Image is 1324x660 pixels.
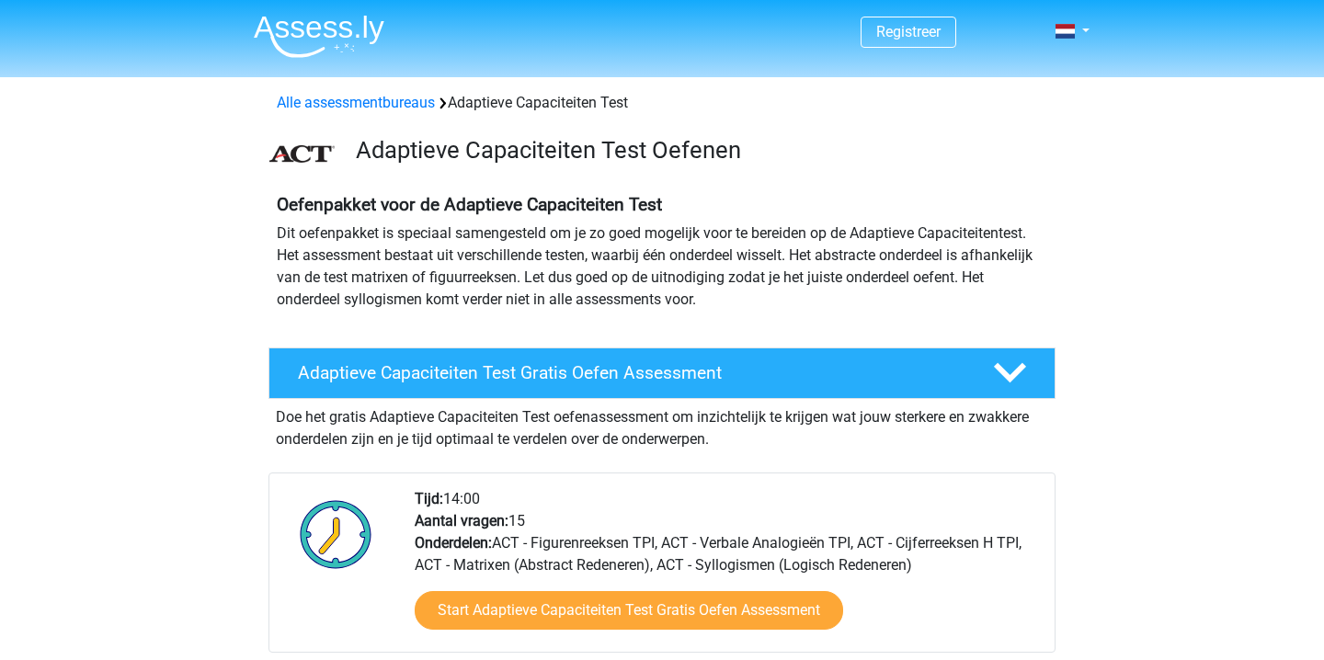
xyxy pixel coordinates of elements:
div: Doe het gratis Adaptieve Capaciteiten Test oefenassessment om inzichtelijk te krijgen wat jouw st... [268,399,1056,450]
a: Adaptieve Capaciteiten Test Gratis Oefen Assessment [261,347,1063,399]
b: Aantal vragen: [415,512,508,529]
b: Onderdelen: [415,534,492,552]
img: Assessly [254,15,384,58]
b: Tijd: [415,490,443,507]
img: Klok [290,488,382,580]
a: Alle assessmentbureaus [277,94,435,111]
img: ACT [269,145,335,163]
h4: Adaptieve Capaciteiten Test Gratis Oefen Assessment [298,362,964,383]
div: 14:00 15 ACT - Figurenreeksen TPI, ACT - Verbale Analogieën TPI, ACT - Cijferreeksen H TPI, ACT -... [401,488,1054,652]
h3: Adaptieve Capaciteiten Test Oefenen [356,136,1041,165]
a: Registreer [876,23,941,40]
a: Start Adaptieve Capaciteiten Test Gratis Oefen Assessment [415,591,843,630]
div: Adaptieve Capaciteiten Test [269,92,1055,114]
b: Oefenpakket voor de Adaptieve Capaciteiten Test [277,194,662,215]
p: Dit oefenpakket is speciaal samengesteld om je zo goed mogelijk voor te bereiden op de Adaptieve ... [277,222,1047,311]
